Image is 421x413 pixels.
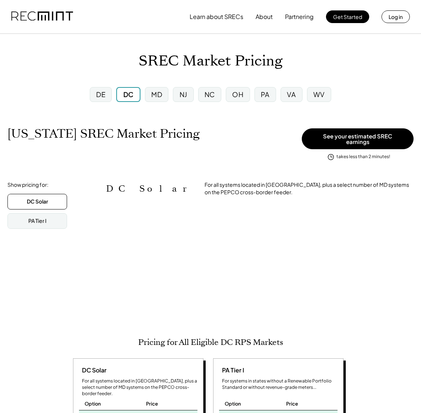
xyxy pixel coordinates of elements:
button: Learn about SRECs [190,9,243,24]
div: DC Solar [79,366,107,374]
h1: [US_STATE] SREC Market Pricing [7,127,200,141]
button: See your estimated SREC earnings [302,128,414,149]
button: Partnering [285,9,314,24]
div: Price [146,400,158,407]
div: PA Tier I [28,217,47,225]
h2: Pricing for All Eligible DC RPS Markets [138,337,283,347]
div: Option [225,400,241,407]
div: Show pricing for: [7,181,48,189]
div: takes less than 2 minutes! [336,154,390,160]
div: MD [151,90,162,99]
div: WV [313,90,325,99]
div: DC Solar [27,198,48,205]
h1: SREC Market Pricing [139,52,282,70]
div: PA Tier I [219,366,244,374]
h2: DC Solar [106,183,193,194]
div: DC [123,90,134,99]
div: Price [286,400,298,407]
div: For all systems located in [GEOGRAPHIC_DATA], plus a select number of MD systems on the PEPCO cro... [82,378,197,397]
div: DE [96,90,105,99]
button: Get Started [326,10,369,23]
div: For systems in states without a Renewable Portfolio Standard or without revenue-grade meters... [222,378,338,391]
div: Option [85,400,101,407]
div: For all systems located in [GEOGRAPHIC_DATA], plus a select number of MD systems on the PEPCO cro... [205,181,414,196]
div: NJ [180,90,187,99]
img: recmint-logotype%403x.png [11,4,73,29]
div: VA [287,90,296,99]
div: PA [261,90,270,99]
div: NC [205,90,215,99]
button: Log in [382,10,410,23]
button: About [256,9,273,24]
div: OH [232,90,243,99]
